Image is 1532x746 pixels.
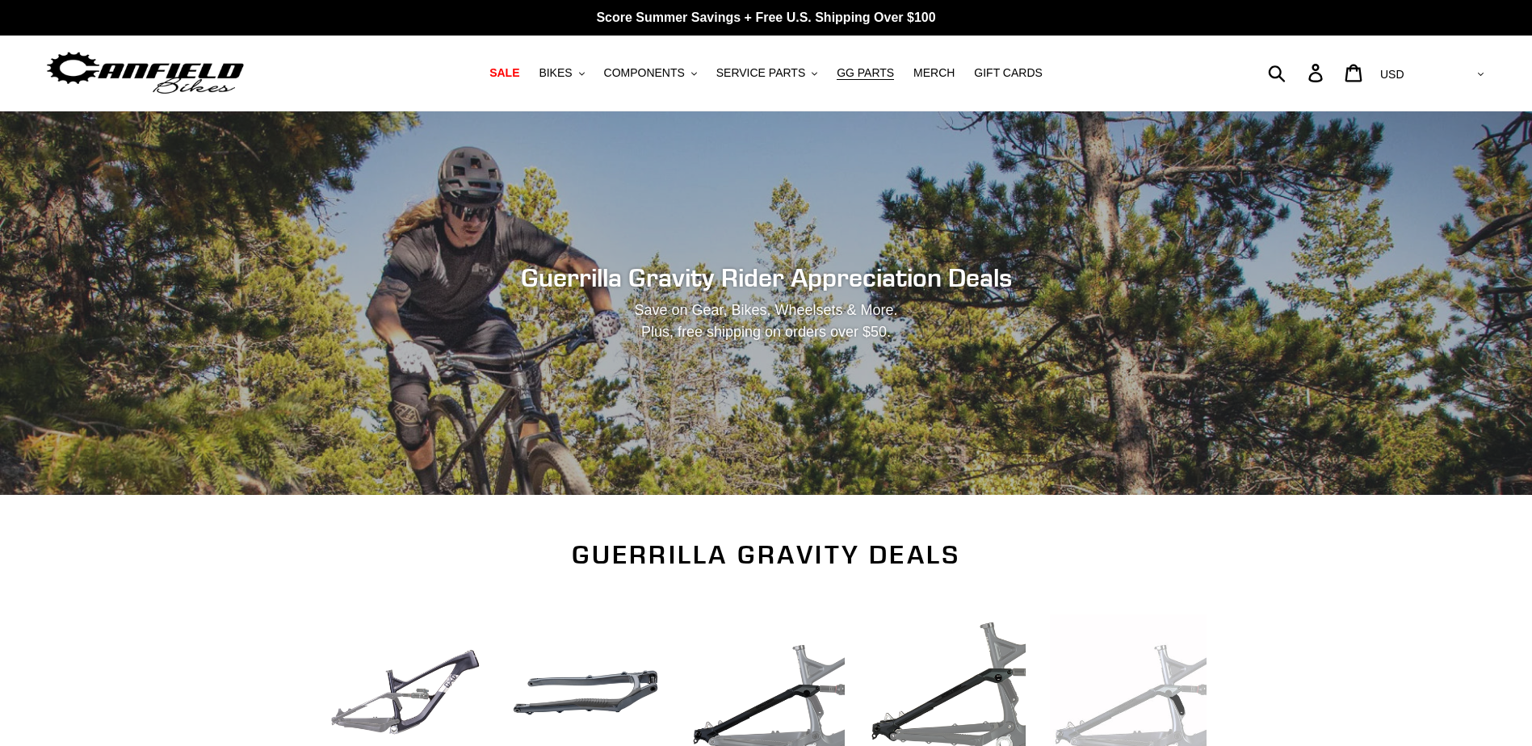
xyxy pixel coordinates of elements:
[708,62,825,84] button: SERVICE PARTS
[837,66,894,80] span: GG PARTS
[326,539,1207,570] h2: Guerrilla Gravity Deals
[531,62,592,84] button: BIKES
[913,66,955,80] span: MERCH
[481,62,527,84] a: SALE
[596,62,705,84] button: COMPONENTS
[966,62,1051,84] a: GIFT CARDS
[716,66,805,80] span: SERVICE PARTS
[974,66,1043,80] span: GIFT CARDS
[1277,55,1318,90] input: Search
[604,66,685,80] span: COMPONENTS
[829,62,902,84] a: GG PARTS
[489,66,519,80] span: SALE
[44,48,246,98] img: Canfield Bikes
[326,262,1207,293] h2: Guerrilla Gravity Rider Appreciation Deals
[539,66,572,80] span: BIKES
[905,62,963,84] a: MERCH
[436,300,1097,343] p: Save on Gear, Bikes, Wheelsets & More. Plus, free shipping on orders over $50.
